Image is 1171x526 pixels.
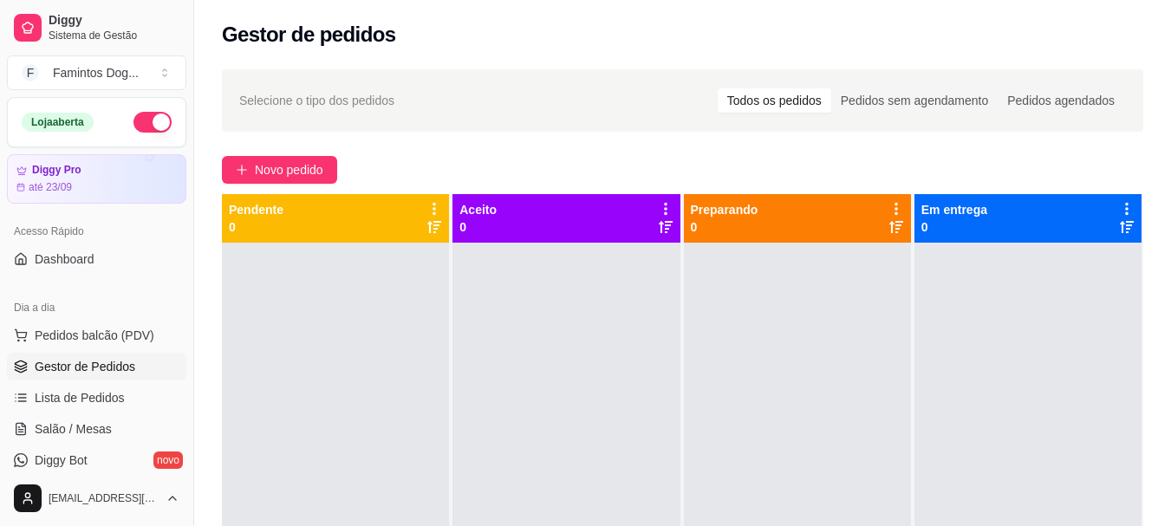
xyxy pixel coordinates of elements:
span: Selecione o tipo dos pedidos [239,91,394,110]
a: DiggySistema de Gestão [7,7,186,49]
p: 0 [229,218,283,236]
h2: Gestor de pedidos [222,21,396,49]
div: Acesso Rápido [7,218,186,245]
p: 0 [691,218,758,236]
div: Todos os pedidos [718,88,831,113]
p: Em entrega [921,201,987,218]
button: Novo pedido [222,156,337,184]
span: Salão / Mesas [35,420,112,438]
span: Gestor de Pedidos [35,358,135,375]
span: [EMAIL_ADDRESS][DOMAIN_NAME] [49,491,159,505]
button: [EMAIL_ADDRESS][DOMAIN_NAME] [7,477,186,519]
p: 0 [921,218,987,236]
p: Preparando [691,201,758,218]
a: Diggy Proaté 23/09 [7,154,186,204]
div: Dia a dia [7,294,186,321]
span: Pedidos balcão (PDV) [35,327,154,344]
a: Salão / Mesas [7,415,186,443]
article: Diggy Pro [32,164,81,177]
button: Alterar Status [133,112,172,133]
a: Dashboard [7,245,186,273]
span: Sistema de Gestão [49,29,179,42]
div: Famintos Dog ... [53,64,139,81]
p: Pendente [229,201,283,218]
button: Select a team [7,55,186,90]
article: até 23/09 [29,180,72,194]
div: Pedidos sem agendamento [831,88,998,113]
span: Novo pedido [255,160,323,179]
span: Dashboard [35,250,94,268]
span: plus [236,164,248,176]
p: Aceito [459,201,497,218]
a: Gestor de Pedidos [7,353,186,380]
span: F [22,64,39,81]
p: 0 [459,218,497,236]
span: Diggy [49,13,179,29]
button: Pedidos balcão (PDV) [7,321,186,349]
div: Pedidos agendados [998,88,1124,113]
span: Lista de Pedidos [35,389,125,406]
span: Diggy Bot [35,451,88,469]
a: Lista de Pedidos [7,384,186,412]
div: Loja aberta [22,113,94,132]
a: Diggy Botnovo [7,446,186,474]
